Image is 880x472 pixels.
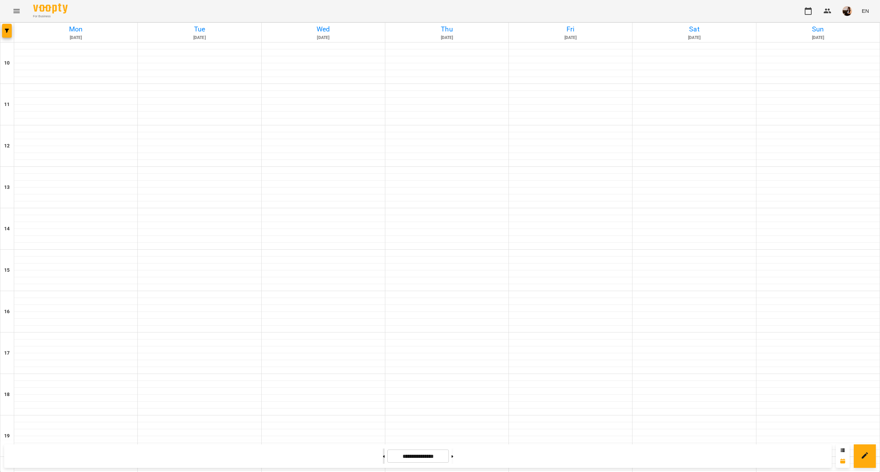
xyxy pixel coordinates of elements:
h6: [DATE] [15,35,136,41]
h6: Wed [263,24,384,35]
h6: 10 [4,59,10,67]
span: EN [862,7,869,15]
h6: Thu [386,24,507,35]
h6: [DATE] [757,35,879,41]
button: Menu [8,3,25,19]
h6: [DATE] [510,35,631,41]
h6: 15 [4,267,10,274]
button: EN [859,4,872,17]
h6: Tue [139,24,260,35]
h6: 11 [4,101,10,108]
h6: Sat [634,24,755,35]
h6: [DATE] [139,35,260,41]
h6: 14 [4,225,10,233]
h6: 13 [4,184,10,191]
h6: 17 [4,349,10,357]
h6: 16 [4,308,10,316]
h6: [DATE] [634,35,755,41]
h6: 18 [4,391,10,398]
img: f1c8304d7b699b11ef2dd1d838014dff.jpg [842,6,852,16]
h6: 12 [4,142,10,150]
h6: [DATE] [263,35,384,41]
h6: Mon [15,24,136,35]
h6: 19 [4,432,10,440]
h6: Fri [510,24,631,35]
h6: [DATE] [386,35,507,41]
h6: Sun [757,24,879,35]
img: Voopty Logo [33,3,68,13]
span: For Business [33,14,68,19]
